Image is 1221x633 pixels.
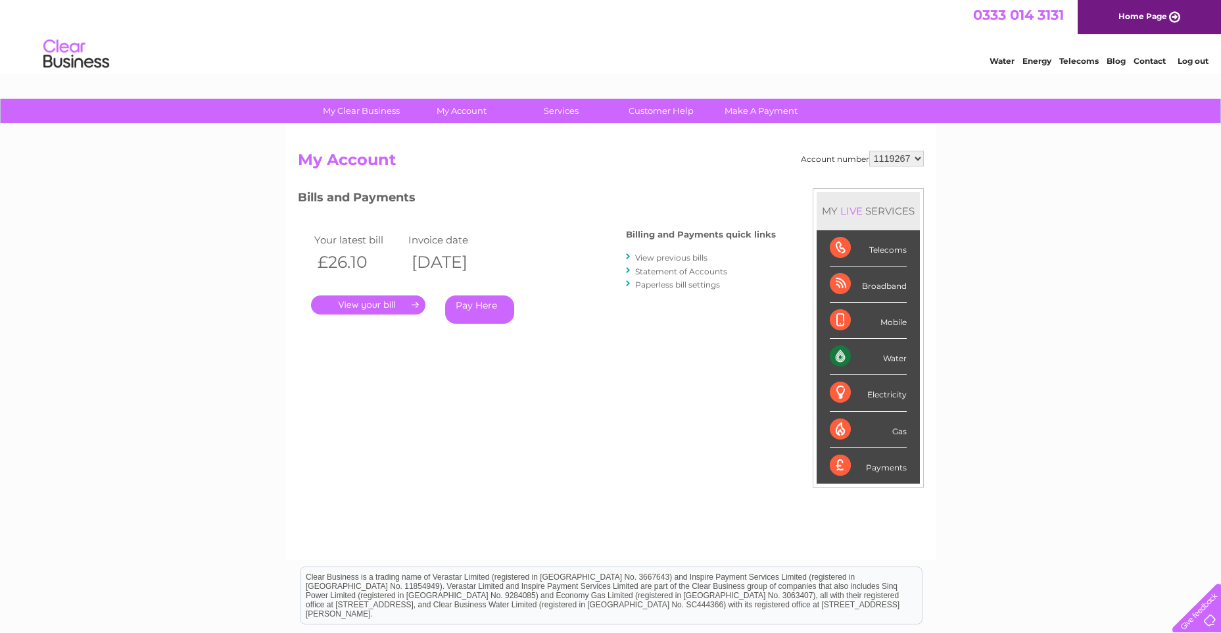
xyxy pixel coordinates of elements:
[801,151,924,166] div: Account number
[307,99,416,123] a: My Clear Business
[405,231,500,249] td: Invoice date
[1022,56,1051,66] a: Energy
[707,99,815,123] a: Make A Payment
[635,280,720,290] a: Paperless bill settings
[43,34,110,74] img: logo.png
[300,7,922,64] div: Clear Business is a trading name of Verastar Limited (registered in [GEOGRAPHIC_DATA] No. 3667643...
[298,188,776,211] h3: Bills and Payments
[1059,56,1099,66] a: Telecoms
[445,295,514,324] a: Pay Here
[973,7,1064,23] a: 0333 014 3131
[830,412,907,448] div: Gas
[607,99,715,123] a: Customer Help
[405,249,500,276] th: [DATE]
[311,231,406,249] td: Your latest bill
[311,249,406,276] th: £26.10
[830,303,907,339] div: Mobile
[830,375,907,411] div: Electricity
[1107,56,1126,66] a: Blog
[817,192,920,230] div: MY SERVICES
[990,56,1015,66] a: Water
[635,253,707,263] a: View previous bills
[507,99,615,123] a: Services
[830,339,907,375] div: Water
[635,266,727,276] a: Statement of Accounts
[1134,56,1166,66] a: Contact
[838,205,865,217] div: LIVE
[1178,56,1209,66] a: Log out
[830,266,907,303] div: Broadband
[311,295,425,315] a: .
[830,448,907,484] div: Payments
[298,151,924,176] h2: My Account
[407,99,515,123] a: My Account
[830,230,907,266] div: Telecoms
[626,230,776,240] h4: Billing and Payments quick links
